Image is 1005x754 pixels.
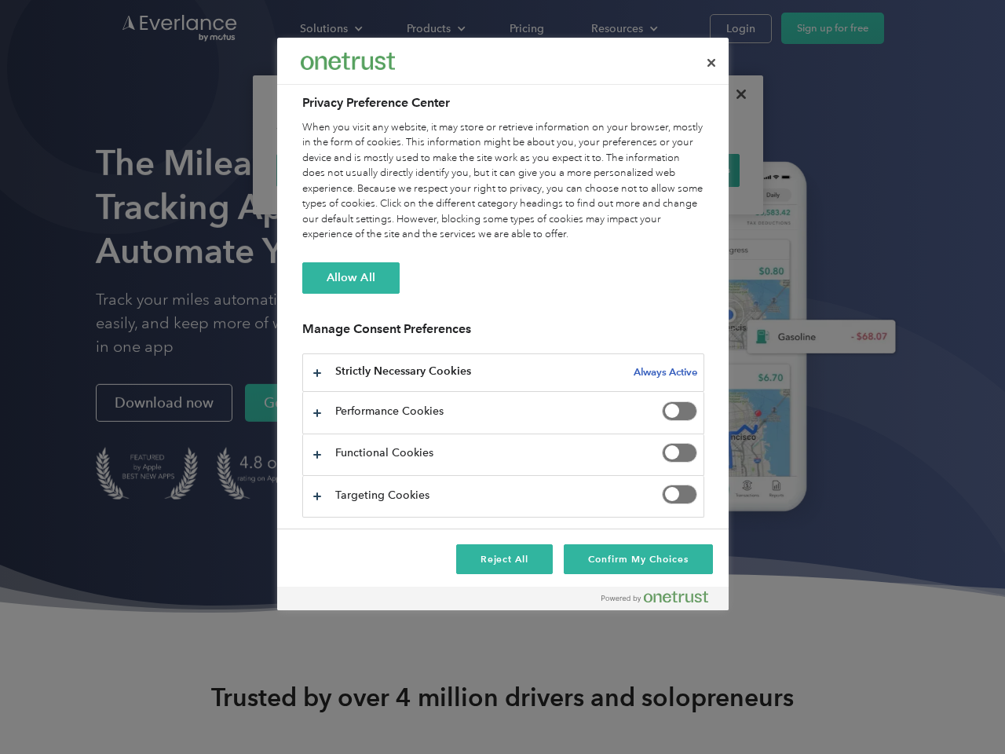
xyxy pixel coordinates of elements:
[301,46,395,77] div: Everlance
[564,544,712,574] button: Confirm My Choices
[694,46,729,80] button: Close
[302,321,704,346] h3: Manage Consent Preferences
[302,120,704,243] div: When you visit any website, it may store or retrieve information on your browser, mostly in the f...
[601,591,721,610] a: Powered by OneTrust Opens in a new Tab
[277,38,729,610] div: Preference center
[302,93,704,112] h2: Privacy Preference Center
[456,544,554,574] button: Reject All
[601,591,708,603] img: Powered by OneTrust Opens in a new Tab
[302,262,400,294] button: Allow All
[301,53,395,69] img: Everlance
[277,38,729,610] div: Privacy Preference Center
